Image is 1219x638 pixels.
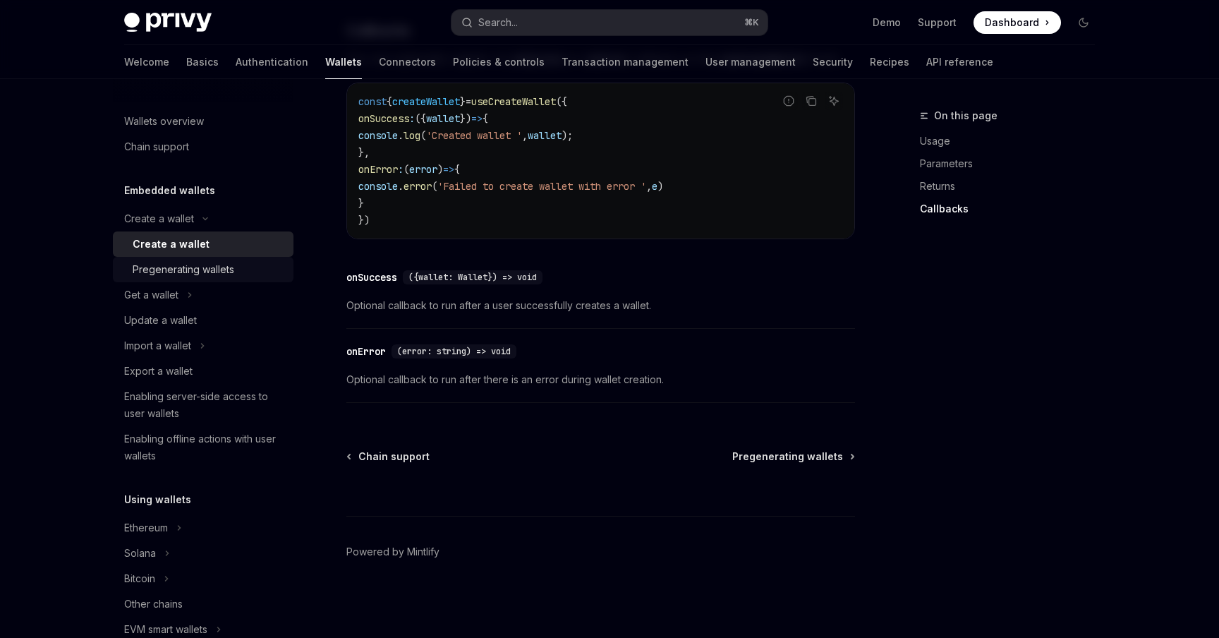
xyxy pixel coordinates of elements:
span: error [404,180,432,193]
div: onError [346,344,386,359]
span: = [466,95,471,108]
span: { [387,95,392,108]
a: Recipes [870,45,909,79]
span: log [404,129,420,142]
div: Chain support [124,138,189,155]
span: ( [404,163,409,176]
img: dark logo [124,13,212,32]
button: Toggle Import a wallet section [113,333,293,359]
span: ⌘ K [744,17,759,28]
span: ( [432,180,437,193]
span: } [460,95,466,108]
span: Dashboard [985,16,1039,30]
span: console [358,129,398,142]
a: Usage [920,130,1106,152]
a: Other chains [113,591,293,617]
a: Returns [920,175,1106,198]
a: Chain support [348,450,430,464]
div: Pregenerating wallets [133,261,234,278]
div: Other chains [124,596,183,613]
span: useCreateWallet [471,95,556,108]
a: Authentication [236,45,308,79]
span: ({wallet: Wallet}) => void [408,272,537,283]
div: Bitcoin [124,570,155,587]
a: Parameters [920,152,1106,175]
span: onError [358,163,398,176]
a: Policies & controls [453,45,545,79]
button: Toggle Create a wallet section [113,206,293,231]
div: Enabling server-side access to user wallets [124,388,285,422]
a: API reference [926,45,993,79]
a: Connectors [379,45,436,79]
button: Toggle Ethereum section [113,515,293,541]
span: Chain support [358,450,430,464]
span: e [652,180,657,193]
div: Enabling offline actions with user wallets [124,431,285,464]
div: Search... [478,14,518,31]
span: const [358,95,387,108]
button: Toggle Get a wallet section [113,282,293,308]
span: ( [420,129,426,142]
a: Create a wallet [113,231,293,257]
a: Demo [873,16,901,30]
a: Security [813,45,853,79]
button: Ask AI [825,92,843,110]
span: . [398,180,404,193]
a: Transaction management [562,45,689,79]
div: Wallets overview [124,113,204,130]
span: (error: string) => void [397,346,511,357]
a: Welcome [124,45,169,79]
div: Create a wallet [133,236,210,253]
span: }, [358,146,370,159]
button: Report incorrect code [780,92,798,110]
span: , [646,180,652,193]
h5: Using wallets [124,491,191,508]
div: Import a wallet [124,337,191,354]
button: Toggle Bitcoin section [113,566,293,591]
span: { [483,112,488,125]
a: User management [705,45,796,79]
div: EVM smart wallets [124,621,207,638]
a: Pregenerating wallets [732,450,854,464]
a: Pregenerating wallets [113,257,293,282]
a: Chain support [113,134,293,159]
span: 'Failed to create wallet with error ' [437,180,646,193]
span: On this page [934,107,997,124]
span: }) [358,214,370,227]
a: Enabling server-side access to user wallets [113,384,293,426]
span: wallet [528,129,562,142]
span: , [522,129,528,142]
span: } [358,197,364,210]
button: Toggle Solana section [113,541,293,566]
span: . [398,129,404,142]
button: Open search [451,10,768,35]
div: Ethereum [124,519,168,536]
button: Copy the contents from the code block [802,92,820,110]
span: createWallet [392,95,460,108]
h5: Embedded wallets [124,182,215,199]
a: Wallets overview [113,109,293,134]
div: Get a wallet [124,287,178,303]
span: Optional callback to run after a user successfully creates a wallet. [346,297,855,314]
a: Callbacks [920,198,1106,220]
span: : [398,163,404,176]
a: Enabling offline actions with user wallets [113,426,293,469]
span: => [443,163,454,176]
span: ) [437,163,443,176]
span: { [454,163,460,176]
span: }) [460,112,471,125]
button: Toggle dark mode [1072,11,1095,34]
a: Support [918,16,957,30]
span: console [358,180,398,193]
span: Pregenerating wallets [732,450,843,464]
div: Create a wallet [124,210,194,227]
span: error [409,163,437,176]
span: : [409,112,415,125]
a: Dashboard [974,11,1061,34]
a: Update a wallet [113,308,293,333]
span: 'Created wallet ' [426,129,522,142]
div: Export a wallet [124,363,193,380]
a: Powered by Mintlify [346,545,439,559]
div: Update a wallet [124,312,197,329]
span: => [471,112,483,125]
